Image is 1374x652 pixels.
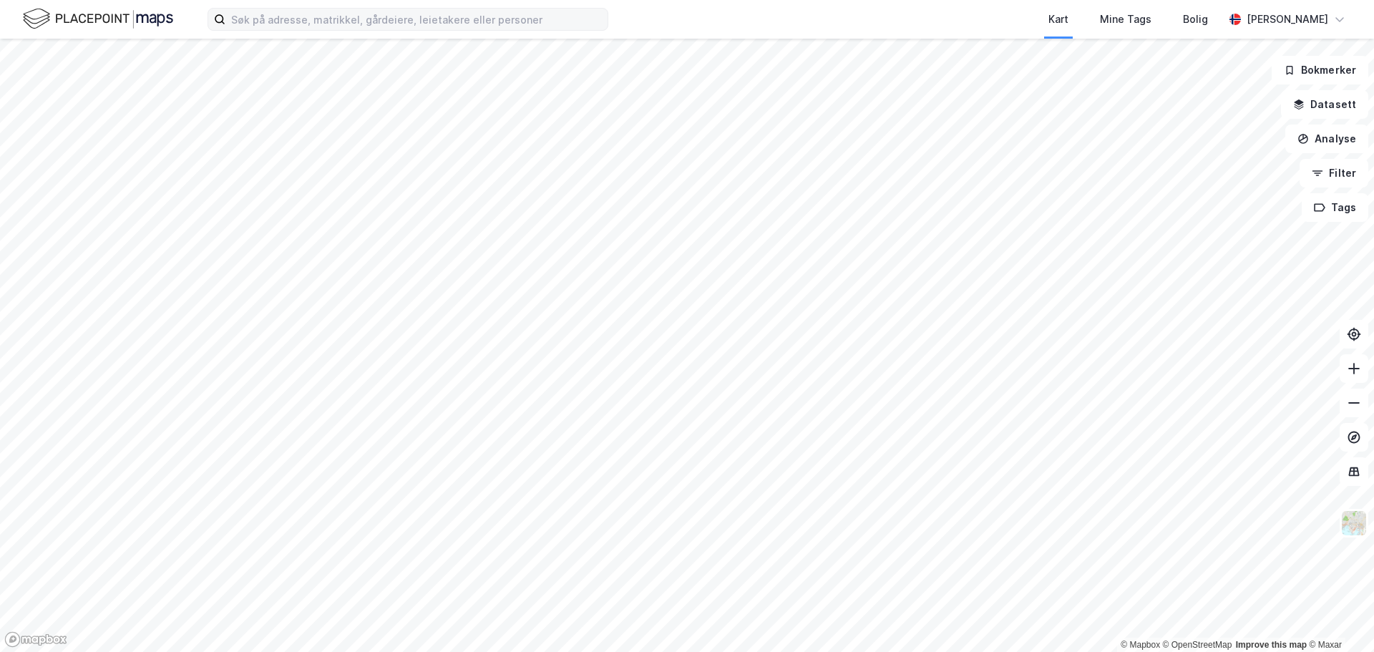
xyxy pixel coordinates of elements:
input: Søk på adresse, matrikkel, gårdeiere, leietakere eller personer [225,9,608,30]
div: [PERSON_NAME] [1247,11,1328,28]
iframe: Chat Widget [1302,583,1374,652]
img: logo.f888ab2527a4732fd821a326f86c7f29.svg [23,6,173,31]
div: Kontrollprogram for chat [1302,583,1374,652]
div: Mine Tags [1100,11,1151,28]
div: Kart [1048,11,1068,28]
div: Bolig [1183,11,1208,28]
